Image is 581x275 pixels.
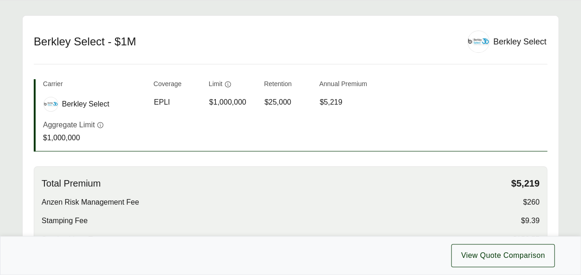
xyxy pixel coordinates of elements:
[42,215,88,226] span: Stamping Fee
[511,178,539,189] span: $5,219
[264,79,312,93] th: Retention
[493,36,546,48] div: Berkley Select
[44,97,58,111] img: Berkley Select logo
[62,99,109,110] span: Berkley Select
[42,234,100,245] span: Surplus Lines Tax
[43,119,95,131] p: Aggregate Limit
[320,97,342,108] span: $5,219
[153,79,202,93] th: Coverage
[209,79,257,93] th: Limit
[451,244,555,267] button: View Quote Comparison
[43,79,146,93] th: Carrier
[34,35,456,49] h2: Berkley Select - $1M
[468,31,489,52] img: Berkley Select logo
[154,97,170,108] span: EPLI
[264,97,291,108] span: $25,000
[319,79,367,93] th: Annual Premium
[209,97,246,108] span: $1,000,000
[43,132,104,144] p: $1,000,000
[461,250,545,261] span: View Quote Comparison
[521,215,539,226] span: $9.39
[42,197,139,208] span: Anzen Risk Management Fee
[42,178,101,189] span: Total Premium
[513,234,539,245] span: $156.57
[523,197,539,208] span: $260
